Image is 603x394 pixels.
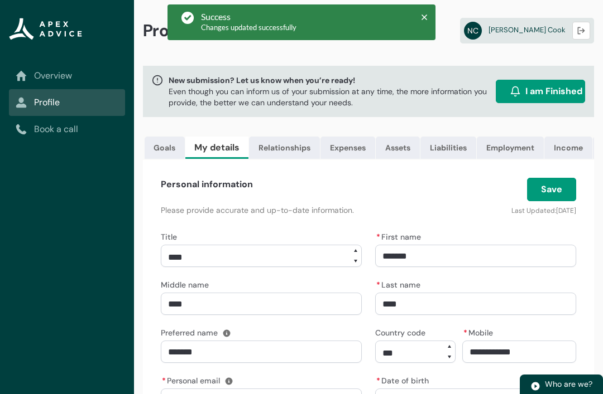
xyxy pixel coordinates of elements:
[185,137,248,159] a: My details
[16,69,118,82] a: Overview
[169,86,491,108] p: Even though you can inform us of your submission at any time, the more information you provide, t...
[375,229,425,242] label: First name
[9,18,82,40] img: Apex Advice Group
[161,178,253,191] h4: Personal information
[375,277,425,290] label: Last name
[162,376,166,386] abbr: required
[376,280,380,290] abbr: required
[527,178,576,201] button: Save
[169,75,491,86] span: New submission? Let us know when you’re ready!
[525,85,582,98] span: I am Finished
[556,206,576,215] lightning-formatted-date-time: [DATE]
[376,232,380,242] abbr: required
[16,96,118,109] a: Profile
[496,80,585,103] button: I am Finished
[460,18,594,43] a: NC[PERSON_NAME] Cook
[161,325,222,338] label: Preferred name
[145,137,185,159] a: Goals
[510,86,521,97] img: alarm.svg
[201,23,296,32] span: Changes updated successfully
[161,277,213,290] label: Middle name
[464,22,482,40] abbr: NC
[530,381,540,391] img: play.svg
[249,137,320,159] a: Relationships
[544,137,592,159] a: Income
[9,62,125,143] nav: Sub page
[489,25,566,35] span: [PERSON_NAME] Cook
[376,137,420,159] a: Assets
[462,325,497,338] label: Mobile
[463,328,467,338] abbr: required
[420,137,476,159] a: Liabilities
[161,205,433,216] p: Please provide accurate and up-to-date information.
[161,373,224,386] label: Personal email
[375,373,433,386] label: Date of birth
[375,328,425,338] span: Country code
[511,206,556,215] lightning-formatted-text: Last Updated:
[477,137,544,159] a: Employment
[201,11,296,22] div: Success
[545,379,592,389] span: Who are we?
[16,123,118,136] a: Book a call
[376,376,380,386] abbr: required
[572,22,590,40] button: Logout
[161,232,177,242] span: Title
[320,137,375,159] a: Expenses
[143,20,193,41] span: Profile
